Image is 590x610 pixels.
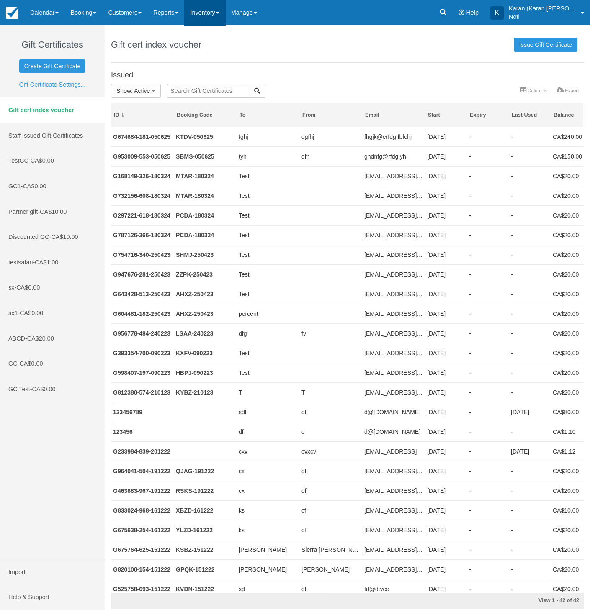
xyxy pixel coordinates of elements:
[19,360,43,367] span: CA$0.00
[111,40,201,50] h1: Gift cert index voucher
[111,579,174,599] td: G525758-693-151222
[131,87,150,94] span: : Active
[51,233,78,240] span: CA$10.00
[467,205,509,225] td: -
[111,166,174,186] td: G168149-326-180324
[20,310,43,316] span: CA$0.00
[467,559,509,579] td: -
[111,481,174,500] td: G463883-967-191222
[176,507,214,514] a: XBZD-161222
[362,166,425,186] td: karan.shah@checkfront.com
[111,146,174,166] td: G953009-553-050625
[425,382,467,402] td: 21/01/23
[299,422,362,441] td: d
[40,208,67,215] span: CA$10.00
[509,382,551,402] td: -
[176,251,214,258] a: SHMJ-250423
[362,422,425,441] td: d@gmail.com
[509,540,551,559] td: -
[362,579,425,599] td: fd@d.vcc
[425,540,467,559] td: 15/12/22
[299,481,362,500] td: df
[425,127,467,147] td: 05/06/25
[176,350,213,356] a: KXFV-090223
[113,310,170,317] a: G604481-182-250423
[16,284,40,291] span: CA$0.00
[425,225,467,245] td: 18/03/24
[509,422,551,441] td: -
[174,304,237,323] td: AHXZ-250423
[111,186,174,205] td: G732156-608-180324
[425,343,467,363] td: 20/10/23
[174,166,237,186] td: MTAR-180324
[176,389,214,396] a: KYBZ-210123
[362,520,425,540] td: shahk0927@gmail.com
[467,166,509,186] td: -
[509,441,551,461] td: 20/12/22
[174,186,237,205] td: MTAR-180324
[8,157,28,164] span: TestGC
[509,343,551,363] td: -
[113,350,170,356] a: G393354-700-090223
[8,360,18,367] span: GC
[111,540,174,559] td: G675764-625-151222
[237,146,299,166] td: tyh
[174,363,237,382] td: HBPJ-090223
[362,540,425,559] td: tiqyx@mailinator.com
[509,264,551,284] td: -
[467,422,509,441] td: -
[19,59,86,73] a: Create Gift Certificate
[554,112,590,119] div: Balance
[174,323,237,343] td: LSAA-240223
[509,363,551,382] td: -
[467,540,509,559] td: -
[111,127,174,147] td: G674684-181-050625
[111,71,584,79] h4: Issued
[425,579,467,599] td: 15/12/22
[111,500,174,520] td: G833024-968-161222
[176,527,213,533] a: YLZD-161222
[8,335,25,342] span: ABCD
[467,461,509,481] td: -
[237,500,299,520] td: ks
[362,481,425,500] td: karan.shah@checkfront.com
[362,363,425,382] td: karan.shah@checkfront.com
[113,546,170,553] a: G675764-625-151222
[425,559,467,579] td: 15/12/22
[237,323,299,343] td: dfg
[174,559,237,579] td: GPQK-151222
[509,146,551,166] td: -
[174,245,237,264] td: SHMJ-250423
[299,382,362,402] td: T
[237,382,299,402] td: T
[176,133,213,140] a: KTDV-050625
[111,323,174,343] td: G956778-484-240223
[362,245,425,264] td: karan.shah@checkfront.com
[19,81,85,88] a: Gift Certificate Settings...
[467,245,509,264] td: -
[111,402,174,422] td: 123456789
[425,186,467,205] td: 18/05/25
[515,85,584,97] ul: More
[362,461,425,481] td: karan.shah@checkfront.com
[176,586,214,592] a: KVDN-151222
[425,205,467,225] td: 18/03/24
[470,112,506,119] div: Expiry
[237,284,299,304] td: Test
[467,264,509,284] td: -
[113,527,170,533] a: G675638-254-161222
[509,284,551,304] td: -
[237,481,299,500] td: cx
[113,330,170,337] a: G956778-484-240223
[365,112,423,119] div: Email
[425,481,467,500] td: 19/12/22
[176,369,213,376] a: HBPJ-090223
[362,402,425,422] td: d@gmail.com
[111,84,161,98] button: Show: Active
[509,323,551,343] td: -
[111,205,174,225] td: G297221-618-180324
[176,212,214,219] a: PCDA-180324
[111,461,174,481] td: G964041-504-191222
[113,389,170,396] a: G812380-574-210123
[237,559,299,579] td: Abra Chase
